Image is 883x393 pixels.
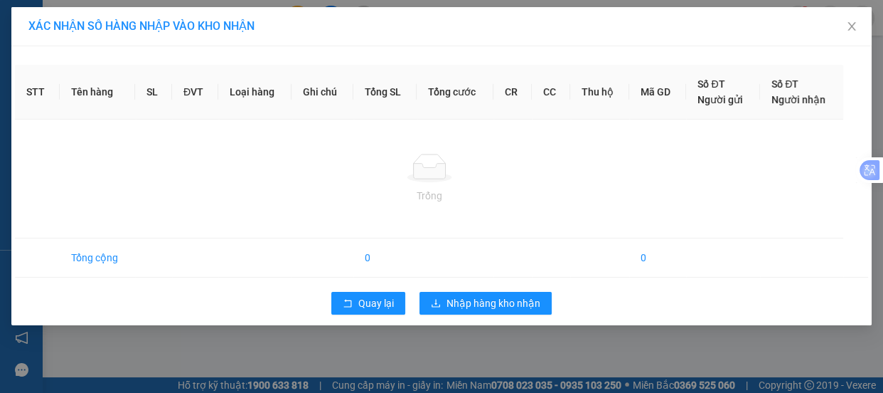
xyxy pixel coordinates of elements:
[419,292,552,315] button: downloadNhập hàng kho nhận
[629,65,686,120] th: Mã GD
[353,239,417,278] td: 0
[26,188,832,204] div: Trống
[532,65,570,120] th: CC
[358,295,394,311] span: Quay lại
[493,65,532,120] th: CR
[28,19,255,33] span: XÁC NHẬN SỐ HÀNG NHẬP VÀO KHO NHẬN
[446,295,540,311] span: Nhập hàng kho nhận
[629,239,686,278] td: 0
[771,78,798,90] span: Số ĐT
[832,7,872,47] button: Close
[353,65,417,120] th: Tổng SL
[846,21,857,32] span: close
[331,292,405,315] button: rollbackQuay lại
[60,65,135,120] th: Tên hàng
[15,65,60,120] th: STT
[60,239,135,278] td: Tổng cộng
[697,78,724,90] span: Số ĐT
[135,65,172,120] th: SL
[172,65,218,120] th: ĐVT
[343,298,353,310] span: rollback
[291,65,353,120] th: Ghi chú
[417,65,493,120] th: Tổng cước
[771,94,825,105] span: Người nhận
[431,298,441,310] span: download
[697,94,743,105] span: Người gửi
[218,65,291,120] th: Loại hàng
[570,65,629,120] th: Thu hộ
